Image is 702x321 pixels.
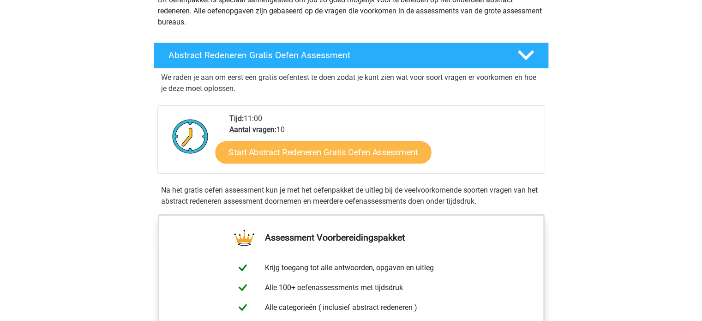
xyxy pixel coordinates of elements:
div: 11:00 10 [222,113,544,173]
p: We raden je aan om eerst een gratis oefentest te doen zodat je kunt zien wat voor soort vragen er... [161,72,541,94]
a: Abstract Redeneren Gratis Oefen Assessment [150,42,552,68]
a: Start Abstract Redeneren Gratis Oefen Assessment [215,141,431,163]
img: Klok [167,113,214,159]
b: Tijd: [229,114,244,123]
b: Aantal vragen: [229,125,276,134]
h4: Abstract Redeneren Gratis Oefen Assessment [168,50,503,61]
div: Na het gratis oefen assessment kun je met het oefenpakket de uitleg bij de veelvoorkomende soorte... [157,185,545,207]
